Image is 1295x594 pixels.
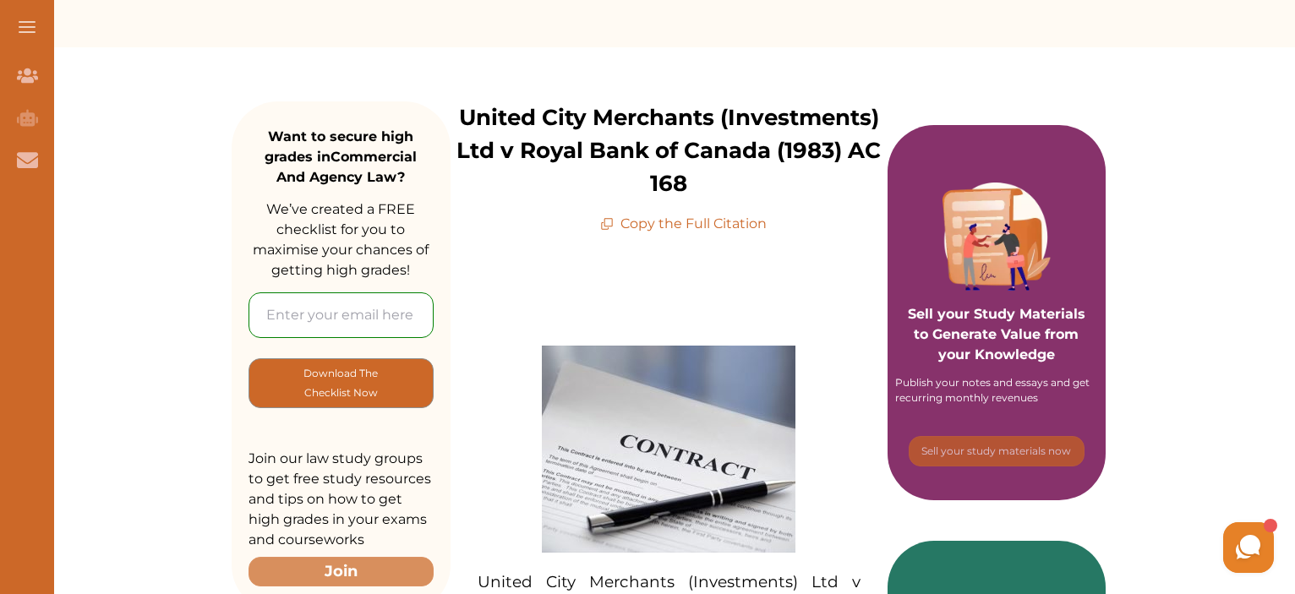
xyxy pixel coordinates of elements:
img: Purple card image [943,183,1051,291]
button: [object Object] [249,358,434,408]
button: Join [249,557,434,586]
input: Enter your email here [249,292,434,338]
iframe: HelpCrunch [889,518,1278,577]
button: [object Object] [909,436,1085,466]
p: Copy the Full Citation [600,214,767,234]
p: Join our law study groups to get free study resources and tips on how to get high grades in your ... [249,449,434,550]
img: Contract-Law-feature-300x245.jpg [542,346,795,553]
p: United City Merchants (Investments) Ltd v Royal Bank of Canada (1983) AC 168 [451,101,888,200]
span: We’ve created a FREE checklist for you to maximise your chances of getting high grades! [253,201,429,278]
p: Sell your Study Materials to Generate Value from your Knowledge [904,257,1090,365]
p: Sell your study materials now [921,444,1071,459]
strong: Want to secure high grades in Commercial And Agency Law ? [265,128,417,185]
div: Publish your notes and essays and get recurring monthly revenues [895,375,1098,406]
p: Download The Checklist Now [283,363,399,403]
